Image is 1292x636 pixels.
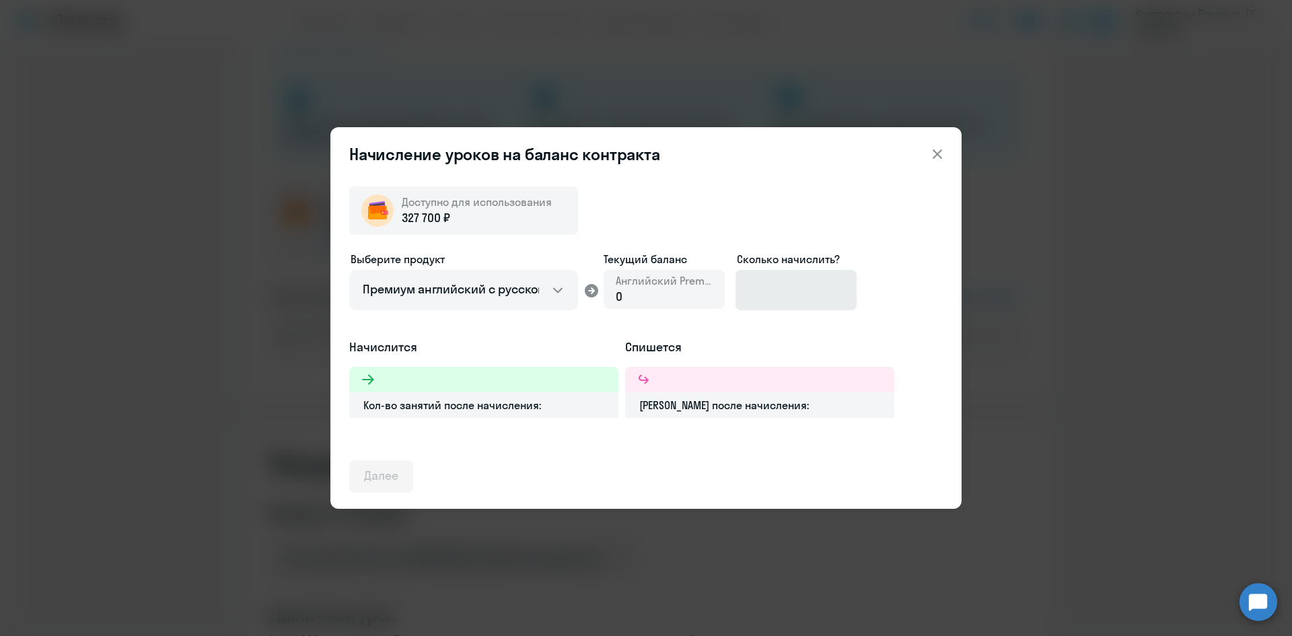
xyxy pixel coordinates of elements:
[604,251,725,267] span: Текущий баланс
[625,392,894,418] div: [PERSON_NAME] после начисления:
[349,460,413,493] button: Далее
[737,252,840,266] span: Сколько начислить?
[402,209,450,227] span: 327 700 ₽
[349,392,618,418] div: Кол-во занятий после начисления:
[364,467,398,485] div: Далее
[616,289,622,304] span: 0
[351,252,445,266] span: Выберите продукт
[625,339,894,356] h5: Спишется
[330,143,962,165] header: Начисление уроков на баланс контракта
[349,339,618,356] h5: Начислится
[402,195,552,209] span: Доступно для использования
[616,273,713,288] span: Английский Premium
[361,195,394,227] img: wallet-circle.png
